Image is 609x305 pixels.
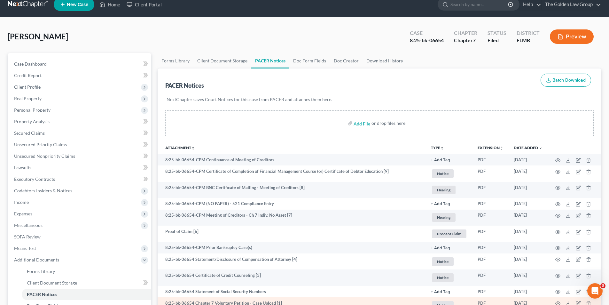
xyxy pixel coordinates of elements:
[472,269,509,286] td: PDF
[14,130,45,136] span: Secured Claims
[431,289,467,295] a: + Add Tag
[472,286,509,297] td: PDF
[509,286,548,297] td: [DATE]
[9,58,151,70] a: Case Dashboard
[9,70,151,81] a: Credit Report
[158,253,426,270] td: 8:25-bk-06654 Statement/Disclosure of Compensation of Attorney [4]
[454,37,477,44] div: Chapter
[431,158,450,162] button: + Add Tag
[330,53,363,68] a: Doc Creator
[9,127,151,139] a: Secured Claims
[289,53,330,68] a: Doc Form Fields
[371,120,405,126] div: or drop files here
[22,266,151,277] a: Forms Library
[431,185,467,195] a: Hearing
[440,146,444,150] i: unfold_more
[14,211,32,216] span: Expenses
[431,229,467,239] a: Proof of Claim
[27,269,55,274] span: Forms Library
[517,29,540,37] div: District
[509,198,548,210] td: [DATE]
[14,165,31,170] span: Lawsuits
[14,84,41,90] span: Client Profile
[14,199,29,205] span: Income
[431,157,467,163] a: + Add Tag
[14,142,67,147] span: Unsecured Priority Claims
[431,202,450,206] button: + Add Tag
[488,29,506,37] div: Status
[600,283,605,288] span: 3
[14,96,42,101] span: Real Property
[158,269,426,286] td: 8:25-bk-06654 Certificate of Credit Counseling [3]
[472,154,509,165] td: PDF
[431,256,467,267] a: Notice
[251,53,289,68] a: PACER Notices
[509,165,548,182] td: [DATE]
[473,37,476,43] span: 7
[432,169,454,178] span: Notice
[8,32,68,41] span: [PERSON_NAME]
[432,273,454,282] span: Notice
[539,146,543,150] i: expand_more
[158,165,426,182] td: 8:25-bk-06654-CPM Certificate of Completion of Financial Management Course (or) Certificate of De...
[158,198,426,210] td: 8:25-bk-06654-CPM (NO PAPER) - 521 Compliance Entry
[158,210,426,226] td: 8:25-bk-06654-CPM Meeting of Creditors - Ch 7 Indiv. No Asset [7]
[158,242,426,253] td: 8:25-bk-06654-CPM Prior Bankruptcy Case(s)
[431,212,467,223] a: Hearing
[9,139,151,150] a: Unsecured Priority Claims
[410,37,444,44] div: 8:25-bk-06654
[431,201,467,207] a: + Add Tag
[509,210,548,226] td: [DATE]
[9,150,151,162] a: Unsecured Nonpriority Claims
[509,154,548,165] td: [DATE]
[158,286,426,297] td: 8:25-bk-06654 Statement of Social Security Numbers
[454,29,477,37] div: Chapter
[27,292,57,297] span: PACER Notices
[158,226,426,242] td: Proof of Claim [6]
[14,176,55,182] span: Executory Contracts
[431,272,467,283] a: Notice
[431,246,450,250] button: + Add Tag
[587,283,603,299] iframe: Intercom live chat
[410,29,444,37] div: Case
[552,77,586,83] span: Batch Download
[488,37,506,44] div: Filed
[14,153,75,159] span: Unsecured Nonpriority Claims
[158,154,426,165] td: 8:25-bk-06654-CPM Continuance of Meeting of Creditors
[432,257,454,266] span: Notice
[14,73,42,78] span: Credit Report
[432,186,456,194] span: Hearing
[14,234,41,239] span: SOFA Review
[27,280,77,285] span: Client Document Storage
[431,245,467,251] a: + Add Tag
[517,37,540,44] div: FLMB
[67,2,88,7] span: New Case
[9,173,151,185] a: Executory Contracts
[509,226,548,242] td: [DATE]
[500,146,504,150] i: unfold_more
[431,146,444,150] button: TYPEunfold_more
[472,242,509,253] td: PDF
[14,107,51,113] span: Personal Property
[509,182,548,198] td: [DATE]
[158,182,426,198] td: 8:25-bk-06654-CPM BNC Certificate of Mailing - Meeting of Creditors [8]
[363,53,407,68] a: Download History
[472,226,509,242] td: PDF
[432,213,456,222] span: Hearing
[22,289,151,300] a: PACER Notices
[165,145,195,150] a: Attachmentunfold_more
[14,119,50,124] span: Property Analysis
[472,165,509,182] td: PDF
[14,222,43,228] span: Miscellaneous
[165,82,204,89] div: PACER Notices
[9,231,151,243] a: SOFA Review
[158,53,193,68] a: Forms Library
[193,53,251,68] a: Client Document Storage
[14,257,59,262] span: Additional Documents
[9,116,151,127] a: Property Analysis
[167,96,592,103] p: NextChapter saves Court Notices for this case from PACER and attaches them here.
[541,74,591,87] button: Batch Download
[472,198,509,210] td: PDF
[550,29,594,44] button: Preview
[472,210,509,226] td: PDF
